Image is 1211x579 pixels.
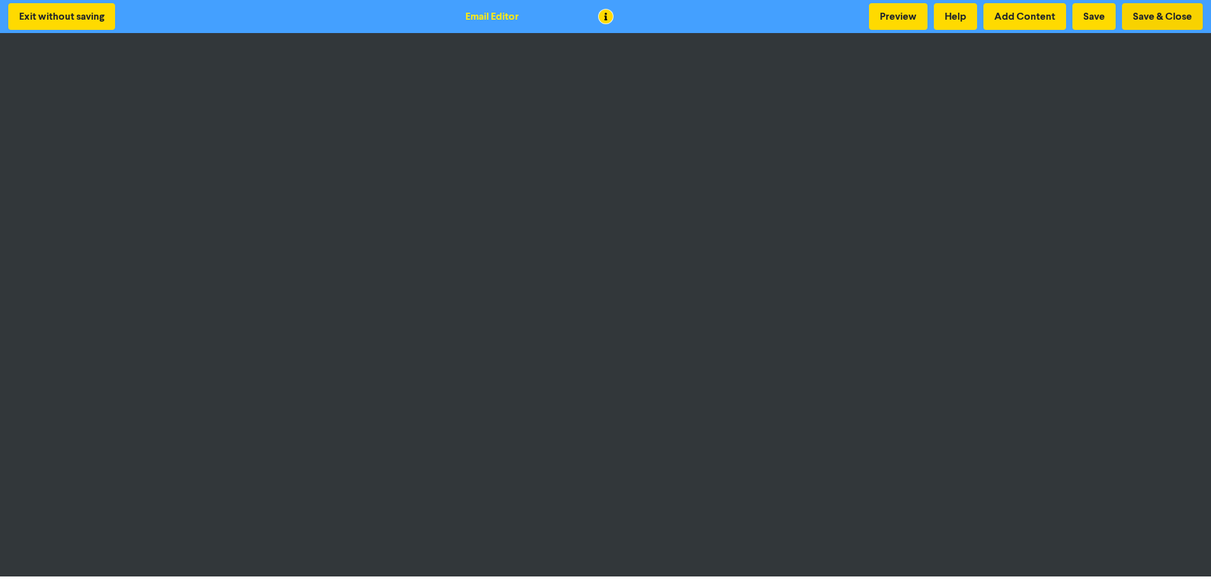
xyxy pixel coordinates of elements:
[1072,3,1116,30] button: Save
[869,3,927,30] button: Preview
[8,3,115,30] button: Exit without saving
[983,3,1066,30] button: Add Content
[1122,3,1203,30] button: Save & Close
[934,3,977,30] button: Help
[465,9,519,24] div: Email Editor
